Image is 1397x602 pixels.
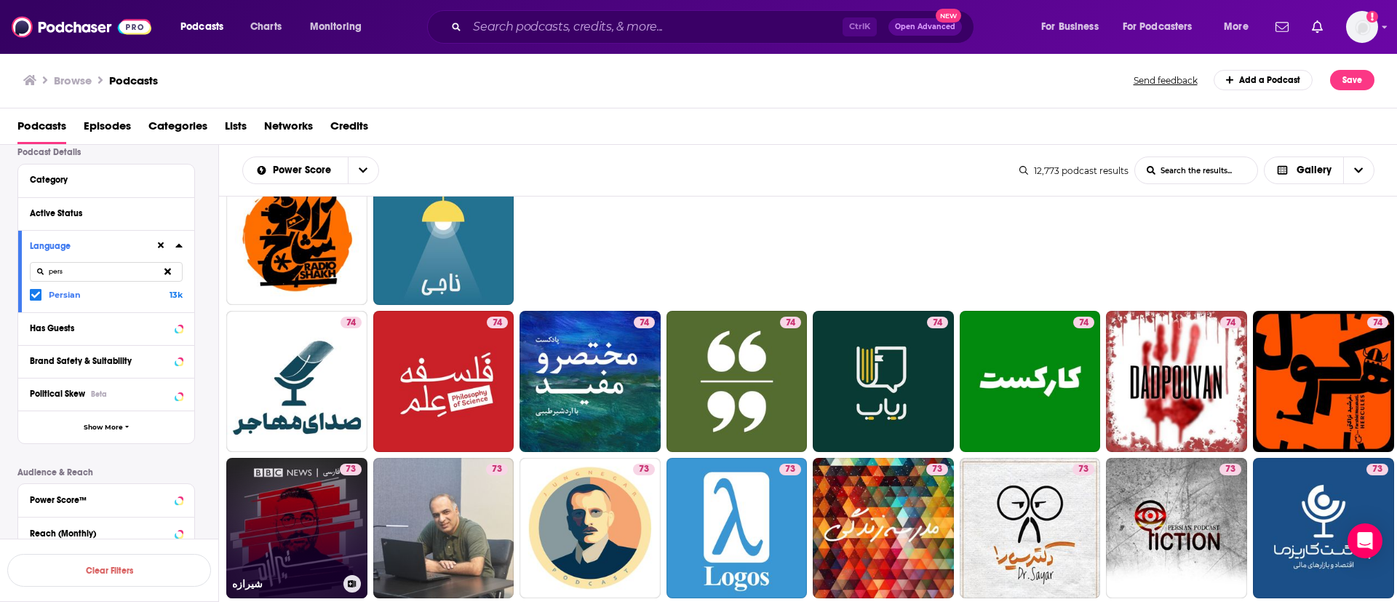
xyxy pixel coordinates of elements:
[1220,317,1241,328] a: 74
[30,170,183,189] button: Category
[895,23,955,31] span: Open Advanced
[936,9,962,23] span: New
[1123,17,1193,37] span: For Podcasters
[933,316,942,330] span: 74
[17,467,195,478] p: Audience & Reach
[250,17,282,37] span: Charts
[148,114,207,144] a: Categories
[30,175,173,185] div: Category
[1031,15,1117,39] button: open menu
[17,114,66,144] span: Podcasts
[1078,462,1088,477] span: 73
[30,384,183,403] button: Political SkewBeta
[264,114,313,144] a: Networks
[926,464,948,475] a: 73
[30,323,170,333] div: Has Guests
[1219,464,1241,475] a: 73
[1348,523,1382,558] div: Open Intercom Messenger
[1226,316,1235,330] span: 74
[341,317,362,328] a: 74
[1224,17,1249,37] span: More
[30,208,173,218] div: Active Status
[273,165,336,175] span: Power Score
[1253,311,1394,452] a: 74
[1214,15,1267,39] button: open menu
[30,389,85,399] span: Political Skew
[1041,17,1099,37] span: For Business
[666,165,808,306] a: 75
[1106,458,1247,599] a: 73
[1079,316,1088,330] span: 74
[30,241,146,251] div: Language
[12,13,151,41] img: Podchaser - Follow, Share and Rate Podcasts
[1346,11,1378,43] span: Logged in as sydneymorris_books
[1346,11,1378,43] button: Show profile menu
[960,165,1101,306] a: 75
[639,462,649,477] span: 73
[1366,11,1378,23] svg: Add a profile image
[300,15,381,39] button: open menu
[241,15,290,39] a: Charts
[54,74,92,87] h3: Browse
[813,165,954,306] a: 75
[640,316,649,330] span: 74
[30,495,170,505] div: Power Score™
[84,114,131,144] a: Episodes
[30,523,183,542] button: Reach (Monthly)
[7,554,211,587] button: Clear Filters
[634,317,655,328] a: 74
[242,157,379,184] h2: Choose List sort
[486,464,508,475] a: 73
[180,17,223,37] span: Podcasts
[340,464,362,475] a: 73
[1253,458,1394,599] a: 73
[373,458,514,599] a: 73
[30,528,170,539] div: Reach (Monthly)
[330,114,368,144] a: Credits
[1253,165,1394,306] a: 74
[633,464,655,475] a: 73
[109,74,158,87] a: Podcasts
[170,290,183,300] span: 13k
[346,462,356,477] span: 73
[30,319,183,337] button: Has Guests
[780,317,801,328] a: 74
[520,458,661,599] a: 73
[1373,316,1382,330] span: 74
[520,311,661,452] a: 74
[30,204,183,222] button: Active Status
[487,317,508,328] a: 74
[813,311,954,452] a: 74
[813,458,954,599] a: 73
[1330,70,1374,90] button: Save
[785,462,795,477] span: 73
[1106,311,1247,452] a: 74
[1019,165,1129,176] div: 12,773 podcast results
[779,464,801,475] a: 73
[30,237,155,255] button: Language
[520,165,661,306] a: 75
[17,147,195,157] p: Podcast Details
[226,311,367,452] a: 74
[91,389,107,399] div: Beta
[927,317,948,328] a: 74
[1072,464,1094,475] a: 73
[960,311,1101,452] a: 74
[84,424,123,432] span: Show More
[232,578,338,590] h3: شیرازه
[1372,462,1382,477] span: 73
[373,165,514,306] a: 75
[226,165,367,306] a: 75
[1113,15,1214,39] button: open menu
[30,490,183,508] button: Power Score™
[243,165,348,175] button: open menu
[30,352,183,370] a: Brand Safety & Suitability
[1225,462,1235,477] span: 73
[467,15,843,39] input: Search podcasts, credits, & more...
[666,311,808,452] a: 74
[1214,70,1313,90] a: Add a Podcast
